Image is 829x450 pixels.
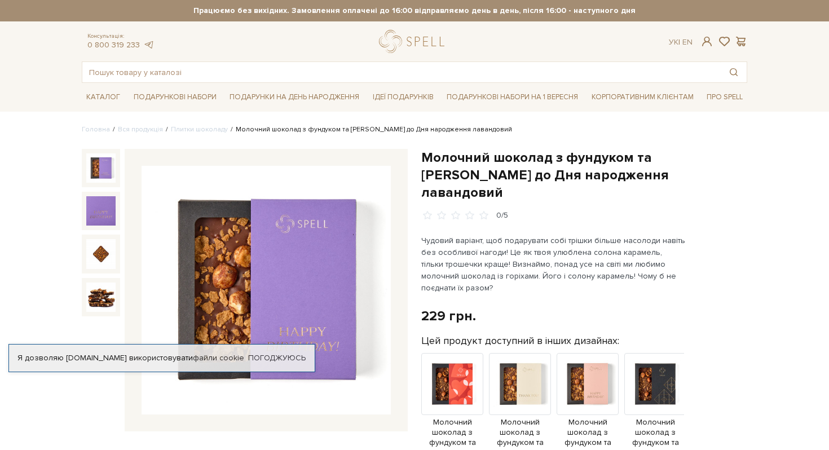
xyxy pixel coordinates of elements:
[142,166,391,415] img: Молочний шоколад з фундуком та солоною карамеллю до Дня народження лавандовий
[489,353,551,415] img: Продукт
[82,62,721,82] input: Пошук товару у каталозі
[421,353,483,415] img: Продукт
[86,239,116,268] img: Молочний шоколад з фундуком та солоною карамеллю до Дня народження лавандовий
[421,149,747,202] h1: Молочний шоколад з фундуком та [PERSON_NAME] до Дня народження лавандовий
[9,353,315,363] div: Я дозволяю [DOMAIN_NAME] використовувати
[421,235,686,294] p: Чудовий варіант, щоб подарувати собі трішки більше насолоди навіть без особливої нагоди! Це як тв...
[82,89,125,106] a: Каталог
[678,37,680,47] span: |
[669,37,693,47] div: Ук
[421,334,619,347] label: Цей продукт доступний в інших дизайнах:
[379,30,449,53] a: logo
[702,89,747,106] a: Про Spell
[118,125,163,134] a: Вся продукція
[682,37,693,47] a: En
[496,210,508,221] div: 0/5
[129,89,221,106] a: Подарункові набори
[143,40,154,50] a: telegram
[248,353,306,363] a: Погоджуюсь
[86,153,116,183] img: Молочний шоколад з фундуком та солоною карамеллю до Дня народження лавандовий
[624,353,686,415] img: Продукт
[721,62,747,82] button: Пошук товару у каталозі
[442,87,583,107] a: Подарункові набори на 1 Вересня
[557,353,619,415] img: Продукт
[368,89,438,106] a: Ідеї подарунків
[171,125,228,134] a: Плитки шоколаду
[421,307,476,325] div: 229 грн.
[225,89,364,106] a: Подарунки на День народження
[87,33,154,40] span: Консультація:
[87,40,140,50] a: 0 800 319 233
[82,6,747,16] strong: Працюємо без вихідних. Замовлення оплачені до 16:00 відправляємо день в день, після 16:00 - насту...
[587,87,698,107] a: Корпоративним клієнтам
[228,125,512,135] li: Молочний шоколад з фундуком та [PERSON_NAME] до Дня народження лавандовий
[82,125,110,134] a: Головна
[86,196,116,226] img: Молочний шоколад з фундуком та солоною карамеллю до Дня народження лавандовий
[193,353,244,363] a: файли cookie
[86,283,116,312] img: Молочний шоколад з фундуком та солоною карамеллю до Дня народження лавандовий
